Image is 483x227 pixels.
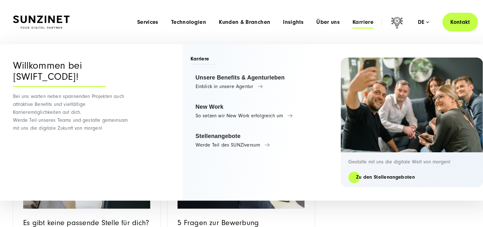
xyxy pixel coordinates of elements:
[191,99,325,123] a: New Work So setzen wir New Work erfolgreich um
[191,70,325,94] a: Unsere Benefits & Agenturleben Einblick in unsere Agentur
[137,19,158,25] a: Services
[13,60,106,87] div: Willkommen bei [SWIFT_CODE]!
[442,13,478,31] a: Kontakt
[13,16,70,29] img: SUNZINET Full Service Digital Agentur
[219,19,270,25] a: Kunden & Branchen
[348,174,422,181] a: Zu den Stellenangeboten
[418,19,429,25] div: de
[171,19,206,25] a: Technologien
[348,159,475,165] p: Gestalte mit uns die digitale Welt von morgen!
[13,93,132,132] p: Bei uns warten neben spannenden Projekten auch attraktive Benefits und vielfältige Karrieremöglic...
[341,58,483,152] img: Digitalagentur und Internetagentur SUNZINET: 2 Frauen 3 Männer, die ein Selfie machen bei
[283,19,304,25] a: Insights
[316,19,340,25] a: Über uns
[191,128,325,153] a: Stellenangebote Werde Teil des SUNZIversum
[191,55,217,65] span: Karriere
[352,19,373,25] a: Karriere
